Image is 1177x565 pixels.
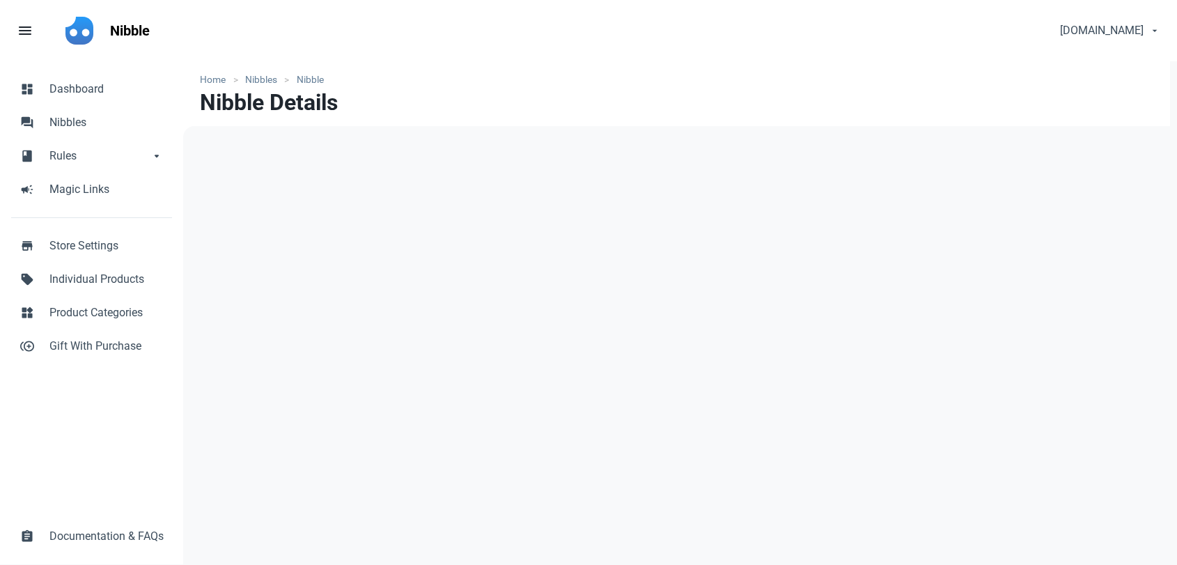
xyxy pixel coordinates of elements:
[17,22,33,39] span: menu
[49,528,164,545] span: Documentation & FAQs
[49,238,164,254] span: Store Settings
[11,296,172,330] a: widgetsProduct Categories
[110,21,150,40] p: Nibble
[20,148,34,162] span: book
[11,106,172,139] a: forumNibbles
[49,181,164,198] span: Magic Links
[20,181,34,195] span: campaign
[49,338,164,355] span: Gift With Purchase
[49,271,164,288] span: Individual Products
[49,304,164,321] span: Product Categories
[183,61,1170,90] nav: breadcrumbs
[11,330,172,363] a: control_point_duplicateGift With Purchase
[20,238,34,251] span: store
[20,304,34,318] span: widgets
[11,520,172,553] a: assignmentDocumentation & FAQs
[20,271,34,285] span: sell
[20,114,34,128] span: forum
[49,81,164,98] span: Dashboard
[200,90,338,115] h1: Nibble Details
[11,263,172,296] a: sellIndividual Products
[20,528,34,542] span: assignment
[102,11,158,50] a: Nibble
[238,72,285,87] a: Nibbles
[49,114,164,131] span: Nibbles
[11,72,172,106] a: dashboardDashboard
[11,229,172,263] a: storeStore Settings
[11,139,172,173] a: bookRulesarrow_drop_down
[11,173,172,206] a: campaignMagic Links
[20,338,34,352] span: control_point_duplicate
[1060,22,1144,39] span: [DOMAIN_NAME]
[200,72,233,87] a: Home
[150,148,164,162] span: arrow_drop_down
[1048,17,1169,45] button: [DOMAIN_NAME]
[49,148,150,164] span: Rules
[20,81,34,95] span: dashboard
